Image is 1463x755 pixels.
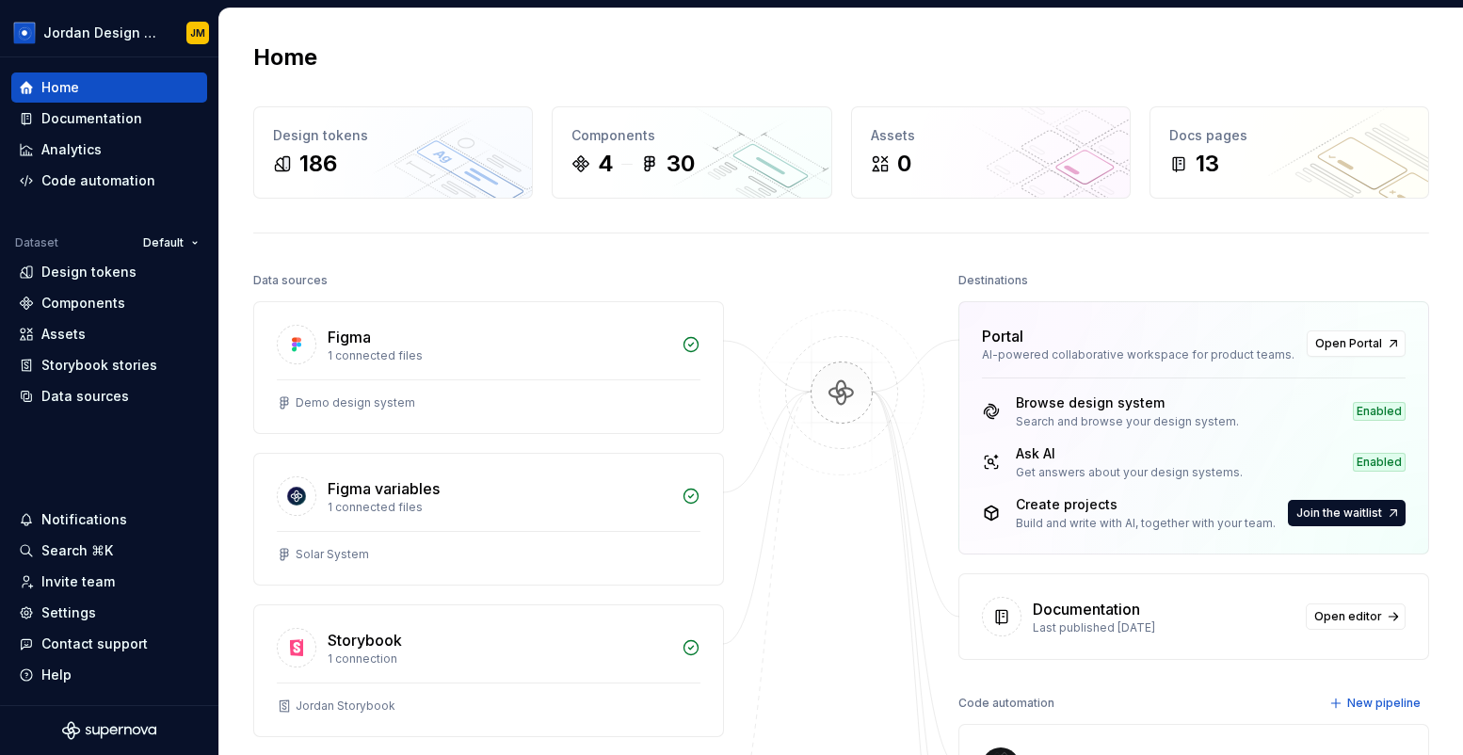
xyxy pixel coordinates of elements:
div: Data sources [253,267,328,294]
a: Figma1 connected filesDemo design system [253,301,724,434]
div: Figma variables [328,477,440,500]
a: Analytics [11,135,207,165]
div: Last published [DATE] [1033,620,1294,635]
div: Documentation [1033,598,1140,620]
a: Components430 [552,106,831,199]
div: Search ⌘K [41,541,113,560]
div: Analytics [41,140,102,159]
button: New pipeline [1324,690,1429,716]
a: Code automation [11,166,207,196]
a: Open Portal [1307,330,1406,357]
a: Assets [11,319,207,349]
a: Data sources [11,381,207,411]
div: Build and write with AI, together with your team. [1016,516,1276,531]
div: Figma [328,326,371,348]
div: Help [41,666,72,684]
div: Code automation [958,690,1054,716]
div: JM [190,25,205,40]
button: Help [11,660,207,690]
div: Components [41,294,125,313]
div: Ask AI [1016,444,1243,463]
div: Storybook stories [41,356,157,375]
div: Notifications [41,510,127,529]
button: Search ⌘K [11,536,207,566]
div: Dataset [15,235,58,250]
div: Assets [871,126,1111,145]
div: AI-powered collaborative workspace for product teams. [982,347,1295,362]
a: Docs pages13 [1149,106,1429,199]
a: Documentation [11,104,207,134]
a: Storybook1 connectionJordan Storybook [253,604,724,737]
div: 0 [897,149,911,179]
div: Contact support [41,635,148,653]
a: Components [11,288,207,318]
div: Components [571,126,812,145]
span: Open Portal [1315,336,1382,351]
img: 049812b6-2877-400d-9dc9-987621144c16.png [13,22,36,44]
span: Open editor [1314,609,1382,624]
a: Design tokens186 [253,106,533,199]
div: 1 connection [328,651,670,667]
div: Design tokens [273,126,513,145]
div: 13 [1196,149,1219,179]
div: Jordan Storybook [296,699,395,714]
div: Assets [41,325,86,344]
div: Get answers about your design systems. [1016,465,1243,480]
h2: Home [253,42,317,72]
div: Home [41,78,79,97]
div: 186 [299,149,337,179]
div: Create projects [1016,495,1276,514]
a: Design tokens [11,257,207,287]
a: Invite team [11,567,207,597]
button: Contact support [11,629,207,659]
div: Data sources [41,387,129,406]
div: 4 [598,149,614,179]
span: Join the waitlist [1296,506,1382,521]
a: Figma variables1 connected filesSolar System [253,453,724,586]
button: Default [135,230,207,256]
div: Search and browse your design system. [1016,414,1239,429]
div: Portal [982,325,1023,347]
div: Settings [41,603,96,622]
div: Enabled [1353,453,1406,472]
div: Documentation [41,109,142,128]
div: Browse design system [1016,394,1239,412]
div: Design tokens [41,263,137,281]
div: Docs pages [1169,126,1409,145]
a: Open editor [1306,603,1406,630]
a: Assets0 [851,106,1131,199]
span: Default [143,235,184,250]
button: Join the waitlist [1288,500,1406,526]
div: Enabled [1353,402,1406,421]
div: 30 [667,149,695,179]
div: Invite team [41,572,115,591]
div: Destinations [958,267,1028,294]
div: Storybook [328,629,402,651]
div: Jordan Design System [43,24,164,42]
div: Code automation [41,171,155,190]
div: Solar System [296,547,369,562]
div: 1 connected files [328,348,670,363]
svg: Supernova Logo [62,721,156,740]
div: Demo design system [296,395,415,410]
span: New pipeline [1347,696,1421,711]
button: Notifications [11,505,207,535]
a: Settings [11,598,207,628]
a: Home [11,72,207,103]
div: 1 connected files [328,500,670,515]
a: Storybook stories [11,350,207,380]
button: Jordan Design SystemJM [4,12,215,53]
